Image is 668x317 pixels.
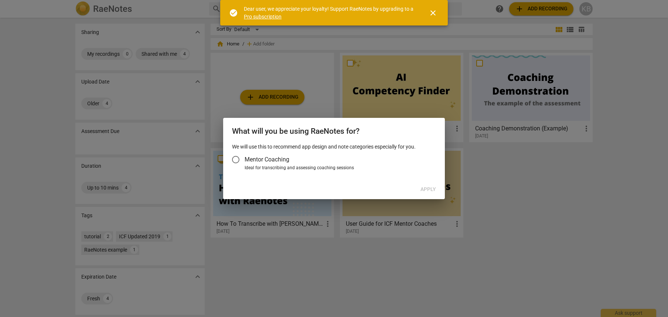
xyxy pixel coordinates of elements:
a: Pro subscription [244,14,282,20]
button: Close [424,4,442,22]
h2: What will you be using RaeNotes for? [232,127,436,136]
div: Account type [232,151,436,171]
span: Mentor Coaching [245,155,289,164]
span: check_circle [229,8,238,17]
p: We will use this to recommend app design and note categories especially for you. [232,143,436,151]
div: Dear user, we appreciate your loyalty! Support RaeNotes by upgrading to a [244,5,415,20]
span: close [429,8,437,17]
div: Ideal for transcribing and assessing coaching sessions [245,165,434,171]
